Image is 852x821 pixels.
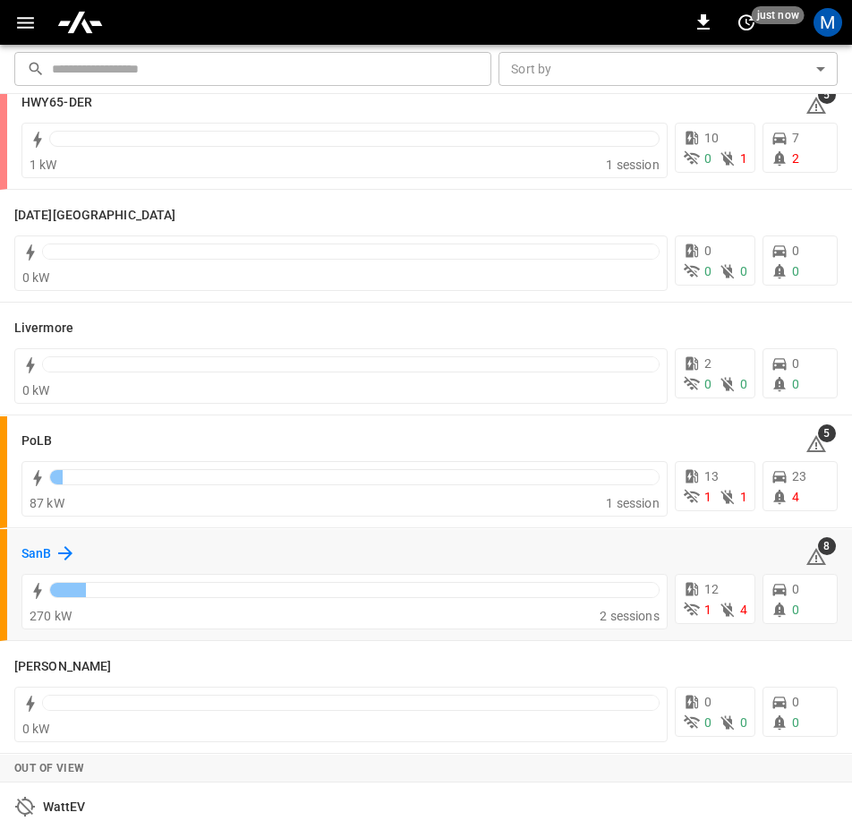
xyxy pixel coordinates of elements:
[704,356,711,371] span: 2
[30,496,64,510] span: 87 kW
[740,151,747,166] span: 1
[606,158,659,172] span: 1 session
[600,609,660,623] span: 2 sessions
[704,377,711,391] span: 0
[792,377,799,391] span: 0
[704,582,719,596] span: 12
[752,6,805,24] span: just now
[14,657,111,677] h6: Vernon
[21,544,51,564] h6: SanB
[30,609,72,623] span: 270 kW
[814,8,842,37] div: profile-icon
[792,356,799,371] span: 0
[792,603,799,617] span: 0
[740,264,747,278] span: 0
[792,244,799,258] span: 0
[704,264,711,278] span: 0
[704,715,711,730] span: 0
[22,383,50,398] span: 0 kW
[818,86,836,104] span: 5
[792,131,799,145] span: 7
[792,582,799,596] span: 0
[818,537,836,555] span: 8
[704,244,711,258] span: 0
[792,490,799,504] span: 4
[792,151,799,166] span: 2
[56,5,104,39] img: ampcontrol.io logo
[704,490,711,504] span: 1
[22,722,50,736] span: 0 kW
[792,695,799,709] span: 0
[43,798,86,817] h6: WattEV
[792,469,806,483] span: 23
[21,93,92,113] h6: HWY65-DER
[740,603,747,617] span: 4
[22,270,50,285] span: 0 kW
[704,695,711,709] span: 0
[740,490,747,504] span: 1
[30,158,57,172] span: 1 kW
[792,715,799,730] span: 0
[732,8,761,37] button: set refresh interval
[704,603,711,617] span: 1
[818,424,836,442] span: 5
[606,496,659,510] span: 1 session
[21,432,52,451] h6: PoLB
[14,319,73,338] h6: Livermore
[704,151,711,166] span: 0
[740,715,747,730] span: 0
[704,131,719,145] span: 10
[14,762,84,774] strong: Out of View
[792,264,799,278] span: 0
[740,377,747,391] span: 0
[14,206,175,226] h6: Karma Center
[704,469,719,483] span: 13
